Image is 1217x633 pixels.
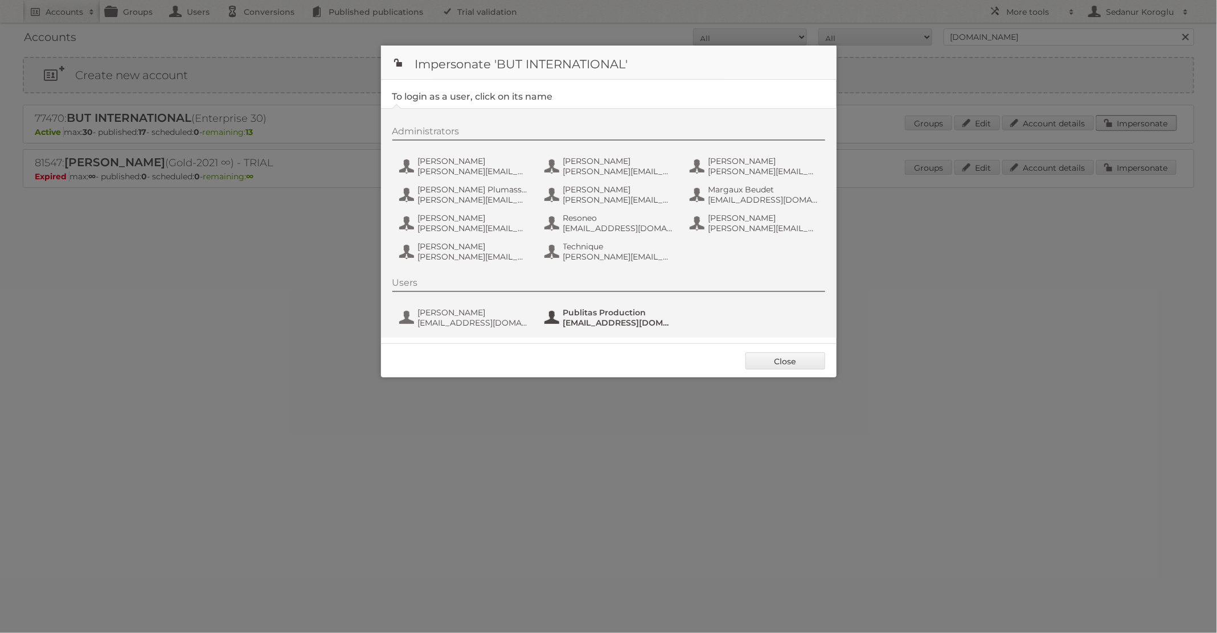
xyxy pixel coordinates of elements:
button: [PERSON_NAME] [PERSON_NAME][EMAIL_ADDRESS][PERSON_NAME][DOMAIN_NAME] [398,212,532,235]
span: [PERSON_NAME][EMAIL_ADDRESS][DOMAIN_NAME] [563,252,674,262]
span: [PERSON_NAME][EMAIL_ADDRESS][DOMAIN_NAME] [563,195,674,205]
span: [PERSON_NAME][EMAIL_ADDRESS][PERSON_NAME][DOMAIN_NAME] [418,166,528,176]
span: [EMAIL_ADDRESS][DOMAIN_NAME] [708,195,819,205]
span: [EMAIL_ADDRESS][DOMAIN_NAME][DOMAIN_NAME] [563,318,674,328]
span: [PERSON_NAME][EMAIL_ADDRESS][DOMAIN_NAME] [708,166,819,176]
button: [PERSON_NAME] Plumasseau [PERSON_NAME][EMAIL_ADDRESS][DOMAIN_NAME] [398,183,532,206]
div: Users [392,277,825,292]
button: [PERSON_NAME] [PERSON_NAME][EMAIL_ADDRESS][DOMAIN_NAME] [543,183,677,206]
span: [PERSON_NAME][EMAIL_ADDRESS][PERSON_NAME][DOMAIN_NAME] [563,166,674,176]
span: [PERSON_NAME] [708,156,819,166]
span: Margaux Beudet [708,184,819,195]
div: Administrators [392,126,825,141]
button: Margaux Beudet [EMAIL_ADDRESS][DOMAIN_NAME] [689,183,822,206]
button: Technique [PERSON_NAME][EMAIL_ADDRESS][DOMAIN_NAME] [543,240,677,263]
a: Close [745,352,825,369]
span: [PERSON_NAME][EMAIL_ADDRESS][PERSON_NAME][DOMAIN_NAME] [708,223,819,233]
button: [PERSON_NAME] [PERSON_NAME][EMAIL_ADDRESS][DOMAIN_NAME] [398,240,532,263]
span: [PERSON_NAME] [418,213,528,223]
button: [PERSON_NAME] [PERSON_NAME][EMAIL_ADDRESS][DOMAIN_NAME] [689,155,822,178]
button: [PERSON_NAME] [PERSON_NAME][EMAIL_ADDRESS][PERSON_NAME][DOMAIN_NAME] [689,212,822,235]
button: Publitas Production [EMAIL_ADDRESS][DOMAIN_NAME][DOMAIN_NAME] [543,306,677,329]
span: [PERSON_NAME][EMAIL_ADDRESS][PERSON_NAME][DOMAIN_NAME] [418,223,528,233]
span: [PERSON_NAME] Plumasseau [418,184,528,195]
span: Resoneo [563,213,674,223]
span: Technique [563,241,674,252]
span: [PERSON_NAME] [418,307,528,318]
span: [EMAIL_ADDRESS][DOMAIN_NAME] [418,318,528,328]
button: Resoneo [EMAIL_ADDRESS][DOMAIN_NAME] [543,212,677,235]
span: [PERSON_NAME] [418,156,528,166]
span: [PERSON_NAME] [563,156,674,166]
legend: To login as a user, click on its name [392,91,553,102]
button: [PERSON_NAME] [PERSON_NAME][EMAIL_ADDRESS][PERSON_NAME][DOMAIN_NAME] [398,155,532,178]
span: [EMAIL_ADDRESS][DOMAIN_NAME] [563,223,674,233]
span: Publitas Production [563,307,674,318]
button: [PERSON_NAME] [EMAIL_ADDRESS][DOMAIN_NAME] [398,306,532,329]
span: [PERSON_NAME] [563,184,674,195]
span: [PERSON_NAME][EMAIL_ADDRESS][DOMAIN_NAME] [418,252,528,262]
span: [PERSON_NAME] [708,213,819,223]
h1: Impersonate 'BUT INTERNATIONAL' [381,46,837,80]
span: [PERSON_NAME] [418,241,528,252]
button: [PERSON_NAME] [PERSON_NAME][EMAIL_ADDRESS][PERSON_NAME][DOMAIN_NAME] [543,155,677,178]
span: [PERSON_NAME][EMAIL_ADDRESS][DOMAIN_NAME] [418,195,528,205]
